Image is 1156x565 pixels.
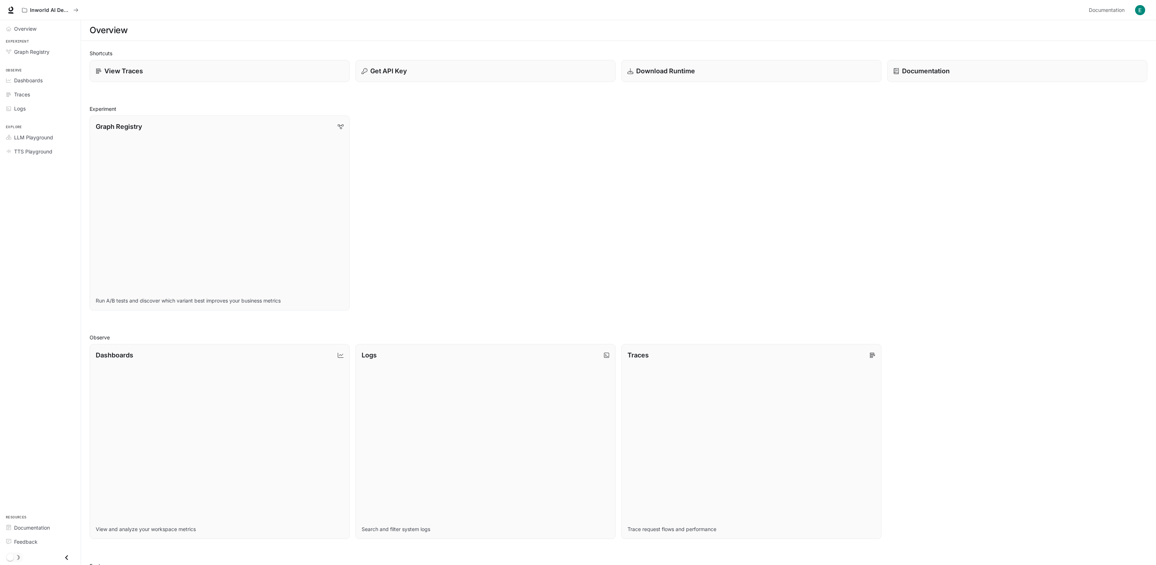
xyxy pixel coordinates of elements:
a: Traces [3,88,78,101]
span: Dark mode toggle [7,553,14,561]
a: Documentation [1086,3,1130,17]
span: Logs [14,105,26,112]
p: Documentation [902,66,950,76]
p: Inworld AI Demos [30,7,70,13]
h2: Shortcuts [90,49,1147,57]
p: View and analyze your workspace metrics [96,526,344,533]
a: DashboardsView and analyze your workspace metrics [90,344,350,539]
h2: Experiment [90,105,1147,113]
a: Graph Registry [3,45,78,58]
a: Logs [3,102,78,115]
span: Documentation [1089,6,1125,15]
a: Documentation [3,521,78,534]
a: Graph RegistryRun A/B tests and discover which variant best improves your business metrics [90,116,350,310]
span: Traces [14,91,30,98]
a: Documentation [887,60,1147,82]
span: Dashboards [14,77,43,84]
span: Documentation [14,524,50,531]
a: LLM Playground [3,131,78,144]
p: Logs [362,350,377,360]
a: Feedback [3,535,78,548]
p: Download Runtime [636,66,695,76]
a: Download Runtime [621,60,881,82]
span: Graph Registry [14,48,49,56]
p: Get API Key [370,66,407,76]
a: Dashboards [3,74,78,87]
a: TTS Playground [3,145,78,158]
span: TTS Playground [14,148,52,155]
p: Run A/B tests and discover which variant best improves your business metrics [96,297,344,304]
p: View Traces [104,66,143,76]
p: Search and filter system logs [362,526,609,533]
button: All workspaces [19,3,82,17]
p: Graph Registry [96,122,142,131]
p: Traces [627,350,649,360]
span: LLM Playground [14,134,53,141]
a: View Traces [90,60,350,82]
p: Trace request flows and performance [627,526,875,533]
a: LogsSearch and filter system logs [355,344,616,539]
h2: Observe [90,334,1147,341]
h1: Overview [90,23,128,38]
span: Feedback [14,538,38,546]
a: Overview [3,22,78,35]
button: Get API Key [355,60,616,82]
span: Overview [14,25,36,32]
button: Close drawer [59,550,75,565]
button: User avatar [1133,3,1147,17]
p: Dashboards [96,350,133,360]
a: TracesTrace request flows and performance [621,344,881,539]
img: User avatar [1135,5,1145,15]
